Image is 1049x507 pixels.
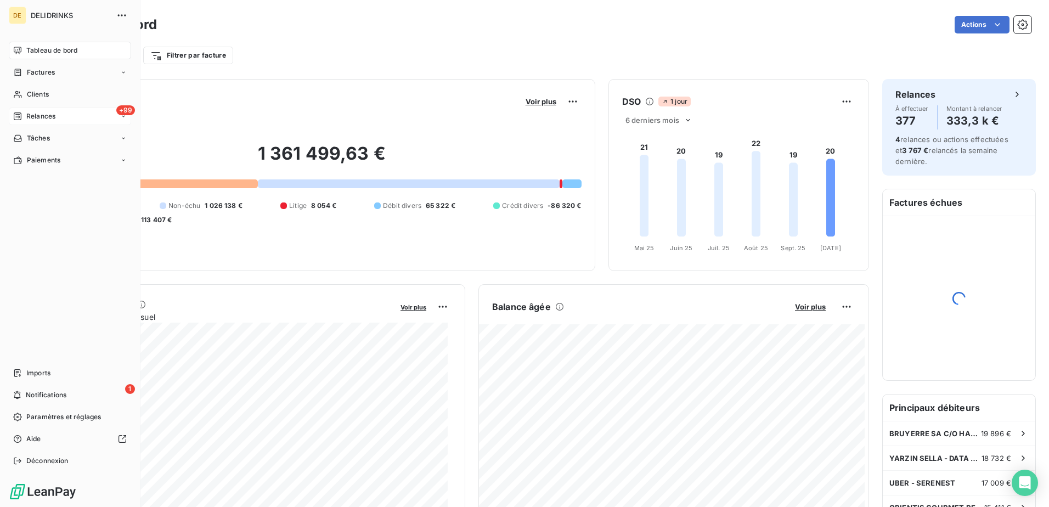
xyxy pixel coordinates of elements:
span: 8 054 € [311,201,336,211]
span: 1 026 138 € [205,201,242,211]
span: +99 [116,105,135,115]
tspan: [DATE] [820,244,841,252]
span: 65 322 € [426,201,455,211]
h6: Balance âgée [492,300,551,313]
span: relances ou actions effectuées et relancés la semaine dernière. [895,135,1008,166]
span: Relances [26,111,55,121]
h6: Relances [895,88,935,101]
span: 19 896 € [981,429,1011,438]
button: Voir plus [792,302,829,312]
span: Tableau de bord [26,46,77,55]
span: DELIDRINKS [31,11,110,20]
span: Litige [289,201,307,211]
a: Aide [9,430,131,448]
span: Chiffre d'affaires mensuel [62,311,393,323]
img: Logo LeanPay [9,483,77,500]
button: Actions [955,16,1009,33]
span: -113 407 € [138,215,172,225]
span: 1 [125,384,135,394]
span: Débit divers [383,201,421,211]
span: 3 767 € [902,146,928,155]
tspan: Juil. 25 [708,244,730,252]
div: Open Intercom Messenger [1012,470,1038,496]
span: Paiements [27,155,60,165]
span: Voir plus [401,303,426,311]
span: Déconnexion [26,456,69,466]
span: 6 derniers mois [625,116,679,125]
button: Voir plus [397,302,430,312]
tspan: Juin 25 [670,244,692,252]
span: À effectuer [895,105,928,112]
h6: DSO [622,95,641,108]
h2: 1 361 499,63 € [62,143,582,176]
span: 18 732 € [982,454,1011,463]
span: 17 009 € [982,478,1011,487]
h4: 377 [895,112,928,129]
span: Notifications [26,390,66,400]
span: Clients [27,89,49,99]
span: Tâches [27,133,50,143]
span: Montant à relancer [946,105,1002,112]
span: YARZIN SELLA - DATA DOG 21 - [GEOGRAPHIC_DATA] 9EME [889,454,982,463]
span: 1 jour [658,97,691,106]
tspan: Août 25 [744,244,768,252]
span: Voir plus [526,97,556,106]
span: Factures [27,67,55,77]
span: Imports [26,368,50,378]
span: 4 [895,135,900,144]
div: DE [9,7,26,24]
h6: Factures échues [883,189,1035,216]
span: BRUYERRE SA C/O HANAGROUP [889,429,981,438]
h4: 333,3 k € [946,112,1002,129]
tspan: Sept. 25 [781,244,805,252]
tspan: Mai 25 [634,244,654,252]
span: Crédit divers [502,201,543,211]
span: Paramètres et réglages [26,412,101,422]
span: Non-échu [168,201,200,211]
span: UBER - SERENEST [889,478,955,487]
button: Filtrer par facture [143,47,233,64]
span: -86 320 € [548,201,581,211]
span: Aide [26,434,41,444]
h6: Principaux débiteurs [883,395,1035,421]
button: Voir plus [522,97,560,106]
span: Voir plus [795,302,826,311]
